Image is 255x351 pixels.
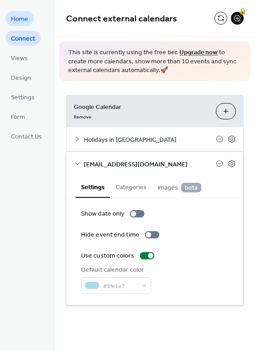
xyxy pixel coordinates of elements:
a: Settings [5,89,40,104]
a: Contact Us [5,129,47,144]
div: Hide event end time [81,230,139,240]
span: Holidays in [GEOGRAPHIC_DATA] [84,135,216,145]
span: Contact Us [11,132,42,142]
button: Categories [110,176,152,197]
button: Settings [76,176,110,198]
a: Home [5,11,34,26]
a: Connect [5,31,41,46]
a: Form [5,109,31,124]
span: This site is currently using the free tier. to create more calendars, show more than 10 events an... [68,48,241,75]
span: Connect [11,34,35,44]
span: #9fe1e7 [103,281,137,291]
span: Design [11,73,31,83]
span: Views [11,54,28,63]
a: Design [5,70,36,85]
span: Form [11,113,25,122]
a: Views [5,50,33,65]
div: Show date only [81,209,124,219]
span: Google Calendar [74,102,209,112]
span: Images [158,183,201,193]
span: [EMAIL_ADDRESS][DOMAIN_NAME] [84,160,216,169]
div: Use custom colors [81,251,134,261]
button: Images beta [152,176,207,197]
div: Default calendar color [81,265,149,275]
span: Remove [74,114,92,120]
span: Connect external calendars [66,10,177,28]
span: beta [181,183,201,192]
span: Settings [11,93,35,103]
a: Upgrade now [179,46,218,59]
span: Home [11,15,28,24]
